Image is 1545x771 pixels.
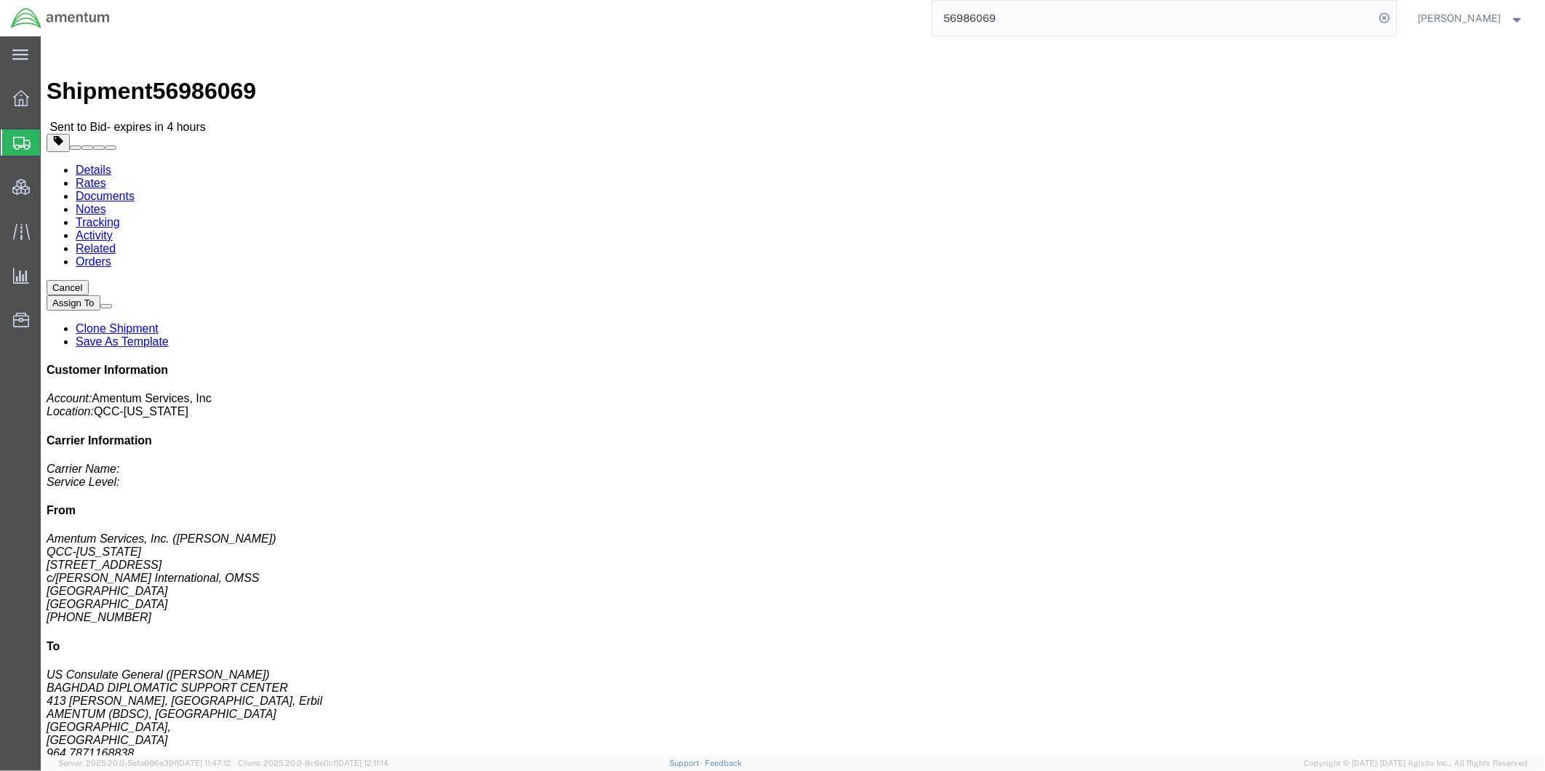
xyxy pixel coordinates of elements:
a: Support [669,759,706,767]
span: [DATE] 12:11:14 [336,759,388,767]
iframe: FS Legacy Container [41,36,1545,756]
span: Client: 2025.20.0-8c6e0cf [238,759,388,767]
span: Jason Martin [1418,10,1501,26]
span: Copyright © [DATE]-[DATE] Agistix Inc., All Rights Reserved [1304,757,1528,770]
span: [DATE] 11:47:12 [177,759,231,767]
button: [PERSON_NAME] [1418,9,1525,27]
input: Search for shipment number, reference number [933,1,1375,36]
a: Feedback [705,759,742,767]
span: Server: 2025.20.0-5efa686e39f [58,759,231,767]
img: logo [10,7,111,29]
